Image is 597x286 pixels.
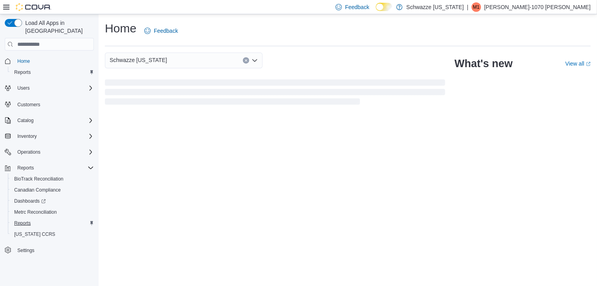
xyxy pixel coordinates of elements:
button: Users [14,83,33,93]
a: Home [14,56,33,66]
button: Canadian Compliance [8,184,97,196]
button: Inventory [2,131,97,142]
button: Metrc Reconciliation [8,207,97,218]
span: Washington CCRS [11,230,94,239]
button: Open list of options [252,57,258,64]
span: Customers [17,102,40,108]
span: Schwazze [US_STATE] [110,55,167,65]
p: | [467,2,468,12]
p: Schwazze [US_STATE] [407,2,464,12]
span: Canadian Compliance [14,187,61,193]
span: Feedback [154,27,178,35]
span: Catalog [14,116,94,125]
span: [US_STATE] CCRS [14,231,55,237]
span: BioTrack Reconciliation [14,176,63,182]
button: Reports [8,218,97,229]
span: Dashboards [14,198,46,204]
button: Operations [14,147,44,157]
span: Loading [105,81,445,106]
span: Operations [17,149,41,155]
a: View allExternal link [565,60,591,67]
a: Canadian Compliance [11,185,64,195]
span: Load All Apps in [GEOGRAPHIC_DATA] [22,19,94,35]
span: Home [14,56,94,66]
a: BioTrack Reconciliation [11,174,67,184]
h2: What's new [455,57,513,70]
button: Settings [2,245,97,256]
span: Reports [11,218,94,228]
span: Settings [14,245,94,255]
a: Customers [14,100,43,109]
button: Customers [2,98,97,110]
a: Reports [11,68,34,77]
h1: Home [105,21,136,36]
input: Dark Mode [376,3,392,11]
span: Canadian Compliance [11,185,94,195]
span: Customers [14,99,94,109]
button: Users [2,83,97,94]
button: Home [2,55,97,67]
button: Catalog [14,116,37,125]
button: BioTrack Reconciliation [8,173,97,184]
span: Metrc Reconciliation [11,207,94,217]
span: Reports [14,163,94,173]
p: [PERSON_NAME]-1070 [PERSON_NAME] [484,2,591,12]
button: Reports [2,162,97,173]
a: [US_STATE] CCRS [11,230,58,239]
button: [US_STATE] CCRS [8,229,97,240]
span: Reports [14,69,31,75]
span: Users [17,85,30,91]
button: Reports [14,163,37,173]
span: Reports [17,165,34,171]
span: Home [17,58,30,64]
a: Dashboards [8,196,97,207]
a: Feedback [141,23,181,39]
span: Settings [17,247,34,254]
a: Reports [11,218,34,228]
img: Cova [16,3,51,11]
a: Dashboards [11,196,49,206]
span: Reports [11,68,94,77]
button: Reports [8,67,97,78]
button: Clear input [243,57,249,64]
button: Inventory [14,132,40,141]
span: M1 [473,2,480,12]
nav: Complex example [5,52,94,277]
span: Reports [14,220,31,226]
div: Monica-1070 Becerra [472,2,481,12]
a: Metrc Reconciliation [11,207,60,217]
span: Operations [14,147,94,157]
span: Users [14,83,94,93]
span: Feedback [345,3,369,11]
span: BioTrack Reconciliation [11,174,94,184]
span: Catalog [17,117,34,124]
button: Catalog [2,115,97,126]
a: Settings [14,246,37,255]
span: Dashboards [11,196,94,206]
span: Inventory [14,132,94,141]
button: Operations [2,147,97,158]
svg: External link [586,62,591,66]
span: Inventory [17,133,37,139]
span: Metrc Reconciliation [14,209,57,215]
